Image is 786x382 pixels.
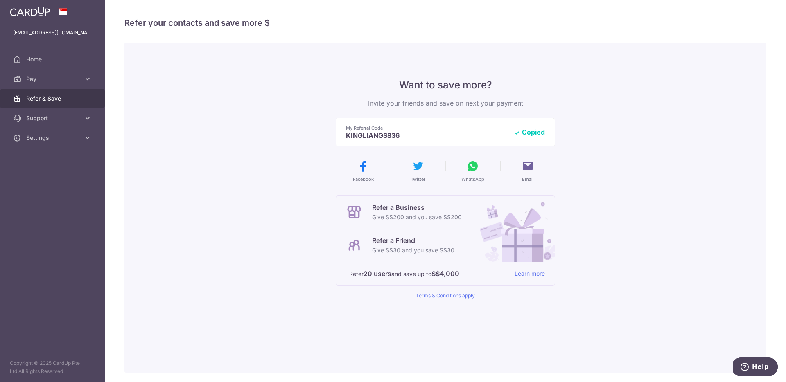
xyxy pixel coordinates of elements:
span: Facebook [353,176,374,182]
span: Twitter [411,176,425,182]
span: WhatsApp [461,176,484,182]
h4: Refer your contacts and save more $ [124,16,766,29]
button: Facebook [339,160,387,182]
a: Learn more [515,269,545,279]
p: [EMAIL_ADDRESS][DOMAIN_NAME] [13,29,92,37]
span: Email [522,176,534,182]
span: Help [19,6,36,13]
img: CardUp [10,7,50,16]
a: Terms & Conditions apply [416,292,475,299]
p: My Referral Code [346,125,507,131]
span: Refer & Save [26,94,80,103]
p: Refer a Friend [372,236,454,245]
p: Give S$30 and you save S$30 [372,245,454,255]
p: Refer and save up to [349,269,508,279]
button: WhatsApp [449,160,497,182]
button: Email [504,160,552,182]
strong: S$4,000 [431,269,459,279]
p: KINGLIANGS836 [346,131,507,139]
span: Pay [26,75,80,83]
img: Refer [472,196,555,262]
button: Copied [514,128,545,136]
button: Twitter [394,160,442,182]
span: Home [26,55,80,63]
p: Invite your friends and save on next your payment [336,98,555,108]
strong: 20 users [364,269,391,279]
p: Give S$200 and you save S$200 [372,212,462,222]
span: Settings [26,134,80,142]
iframe: Opens a widget where you can find more information [733,357,778,378]
p: Want to save more? [336,79,555,92]
span: Support [26,114,80,122]
p: Refer a Business [372,202,462,212]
